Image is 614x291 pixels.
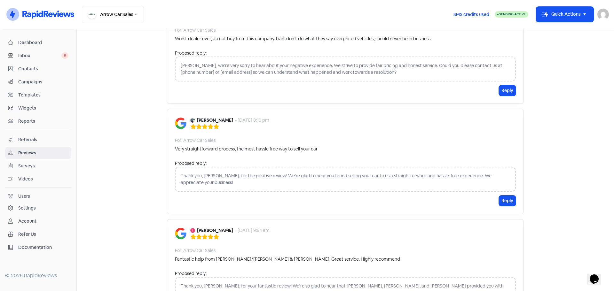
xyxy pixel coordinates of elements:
[61,52,68,59] span: 0
[175,160,516,167] div: Proposed reply:
[18,118,68,125] span: Reports
[499,12,526,16] span: Sending Active
[197,227,233,234] b: [PERSON_NAME]
[18,218,36,225] div: Account
[5,89,71,101] a: Templates
[175,247,216,254] div: For: Arrow Car Sales
[5,63,71,75] a: Contacts
[18,136,68,143] span: Referrals
[18,39,68,46] span: Dashboard
[175,35,430,42] div: Worst dealer ever, do not buy from this company. Liars don’t do what they say overpriced vehicles...
[5,160,71,172] a: Surveys
[175,270,516,277] div: Proposed reply:
[5,76,71,88] a: Campaigns
[175,27,216,34] div: For: Arrow Car Sales
[499,195,516,206] button: Reply
[18,52,61,59] span: Inbox
[499,85,516,96] button: Reply
[453,11,489,18] span: SMS credits used
[235,227,270,234] div: - [DATE] 9:54 am
[5,215,71,227] a: Account
[5,173,71,185] a: Videos
[18,205,36,211] div: Settings
[190,228,195,233] img: Avatar
[5,190,71,202] a: Users
[175,118,186,129] img: Image
[175,256,400,263] div: Fantastic help from [PERSON_NAME]/[PERSON_NAME] & [PERSON_NAME]. Great service. Highly recommend
[175,228,186,239] img: Image
[18,176,68,182] span: Videos
[587,265,608,285] iframe: chat widget
[536,7,594,22] button: Quick Actions
[175,146,318,152] div: Very straightforward process, the most hassle free way to sell your car
[175,167,516,192] div: Thank you, [PERSON_NAME], for the positive review! We're glad to hear you found selling your car ...
[197,117,233,124] b: [PERSON_NAME]
[18,231,68,238] span: Refer Us
[18,92,68,98] span: Templates
[82,6,144,23] button: Arrow Car Sales
[18,244,68,251] span: Documentation
[448,11,495,17] a: SMS credits used
[5,272,71,280] div: © 2025 RapidReviews
[5,147,71,159] a: Reviews
[18,79,68,85] span: Campaigns
[175,57,516,81] div: [PERSON_NAME], we're very sorry to hear about your negative experience. We strive to provide fair...
[5,228,71,240] a: Refer Us
[5,37,71,49] a: Dashboard
[5,102,71,114] a: Widgets
[18,65,68,72] span: Contacts
[5,241,71,253] a: Documentation
[190,118,195,123] img: Avatar
[175,137,216,144] div: For: Arrow Car Sales
[18,163,68,169] span: Surveys
[18,105,68,111] span: Widgets
[5,202,71,214] a: Settings
[5,50,71,62] a: Inbox 0
[18,193,30,200] div: Users
[5,115,71,127] a: Reports
[175,50,516,57] div: Proposed reply:
[597,9,609,20] img: User
[495,11,528,18] a: Sending Active
[235,117,269,124] div: - [DATE] 3:10 pm
[18,149,68,156] span: Reviews
[5,134,71,146] a: Referrals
